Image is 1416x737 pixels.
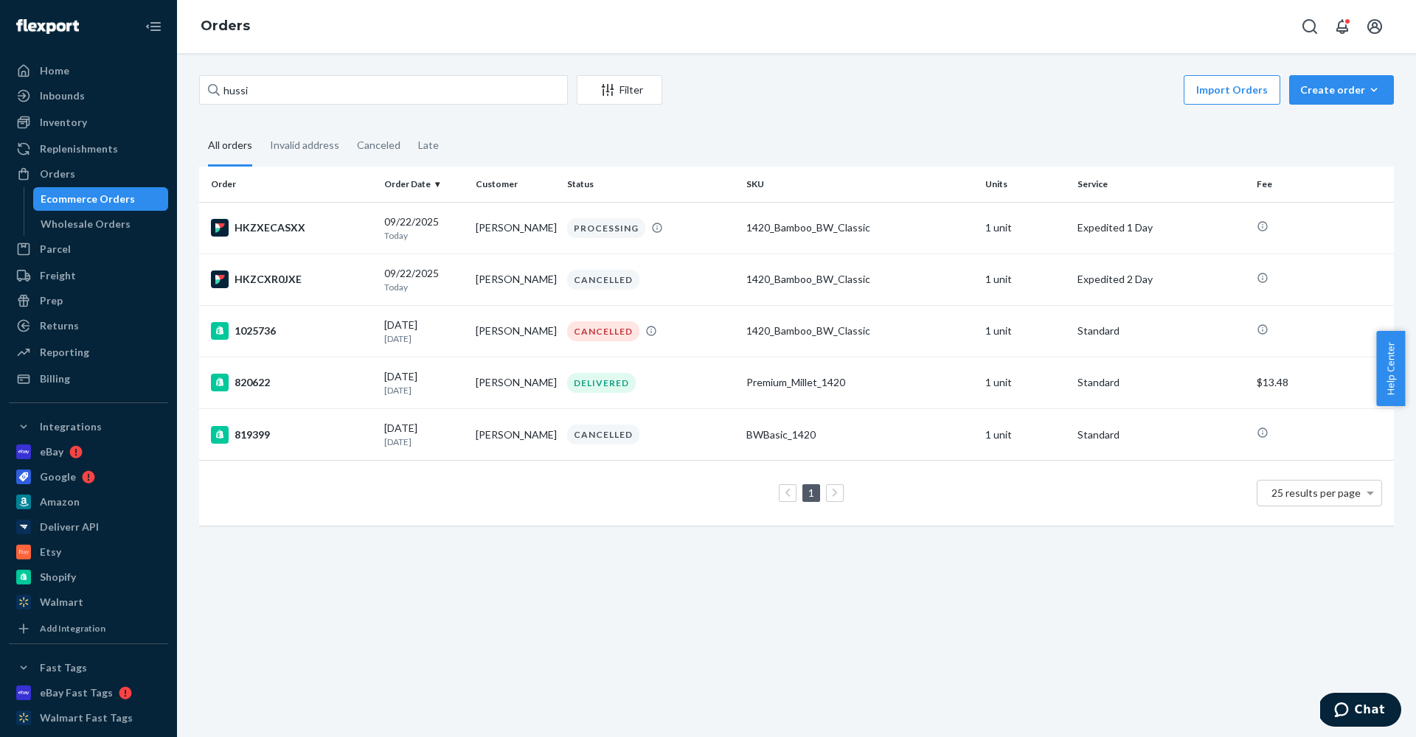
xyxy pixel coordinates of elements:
[9,465,168,489] a: Google
[470,409,561,461] td: [PERSON_NAME]
[567,270,639,290] div: CANCELLED
[40,495,80,509] div: Amazon
[378,167,470,202] th: Order Date
[9,620,168,638] a: Add Integration
[9,490,168,514] a: Amazon
[567,321,639,341] div: CANCELLED
[384,384,464,397] p: [DATE]
[139,12,168,41] button: Close Navigation
[211,426,372,444] div: 819399
[9,515,168,539] a: Deliverr API
[40,268,76,283] div: Freight
[40,293,63,308] div: Prep
[567,373,636,393] div: DELIVERED
[805,486,817,499] a: Page 1 is your current page
[384,266,464,293] div: 09/22/2025
[1289,75,1394,105] button: Create order
[1072,167,1251,202] th: Service
[201,18,250,34] a: Orders
[40,371,70,386] div: Billing
[40,660,87,675] div: Fast Tags
[40,318,79,333] div: Returns
[40,469,76,484] div: Google
[979,202,1071,254] td: 1 unit
[1320,693,1401,730] iframe: Opens a widget where you can chat to one of our agents
[384,318,464,345] div: [DATE]
[9,367,168,391] a: Billing
[1251,167,1394,202] th: Fee
[384,436,464,448] p: [DATE]
[1360,12,1389,41] button: Open account menu
[9,84,168,108] a: Inbounds
[33,212,169,236] a: Wholesale Orders
[40,242,71,256] div: Parcel
[40,115,87,130] div: Inventory
[1077,375,1245,390] p: Standard
[40,520,99,534] div: Deliverr API
[40,685,113,700] div: eBay Fast Tags
[40,345,89,360] div: Reporting
[384,332,464,345] p: [DATE]
[979,409,1071,461] td: 1 unit
[418,126,439,164] div: Late
[1077,324,1245,338] p: Standard
[746,220,974,235] div: 1420_Bamboo_BW_Classic
[9,237,168,261] a: Parcel
[40,419,102,434] div: Integrations
[9,314,168,338] a: Returns
[1271,486,1361,499] span: 25 results per page
[746,427,974,442] div: BWBasic_1420
[470,357,561,408] td: [PERSON_NAME]
[41,192,135,206] div: Ecommerce Orders
[740,167,979,202] th: SKU
[211,219,372,237] div: HKZXECASXX
[1251,357,1394,408] td: $13.48
[1300,83,1383,97] div: Create order
[208,126,252,167] div: All orders
[9,681,168,705] a: eBay Fast Tags
[746,272,974,287] div: 1420_Bamboo_BW_Classic
[9,656,168,680] button: Fast Tags
[979,357,1071,408] td: 1 unit
[9,111,168,134] a: Inventory
[41,217,131,231] div: Wholesale Orders
[189,5,262,48] ol: breadcrumbs
[1077,272,1245,287] p: Expedited 2 Day
[1077,220,1245,235] p: Expedited 1 Day
[470,254,561,305] td: [PERSON_NAME]
[979,305,1071,357] td: 1 unit
[470,202,561,254] td: [PERSON_NAME]
[40,142,118,156] div: Replenishments
[577,75,662,105] button: Filter
[9,440,168,464] a: eBay
[1327,12,1357,41] button: Open notifications
[199,167,378,202] th: Order
[567,218,645,238] div: PROCESSING
[16,19,79,34] img: Flexport logo
[40,167,75,181] div: Orders
[476,178,555,190] div: Customer
[40,570,76,584] div: Shopify
[746,375,974,390] div: Premium_Millet_1420
[979,254,1071,305] td: 1 unit
[9,59,168,83] a: Home
[567,425,639,444] div: CANCELLED
[9,340,168,364] a: Reporting
[270,126,339,164] div: Invalid address
[40,545,61,559] div: Etsy
[384,229,464,242] p: Today
[384,281,464,293] p: Today
[357,126,400,164] div: Canceled
[9,706,168,730] a: Walmart Fast Tags
[211,322,372,340] div: 1025736
[9,540,168,564] a: Etsy
[1376,331,1405,406] button: Help Center
[9,162,168,186] a: Orders
[384,369,464,397] div: [DATE]
[561,167,740,202] th: Status
[9,590,168,614] a: Walmart
[384,214,464,242] div: 09/22/2025
[746,324,974,338] div: 1420_Bamboo_BW_Classic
